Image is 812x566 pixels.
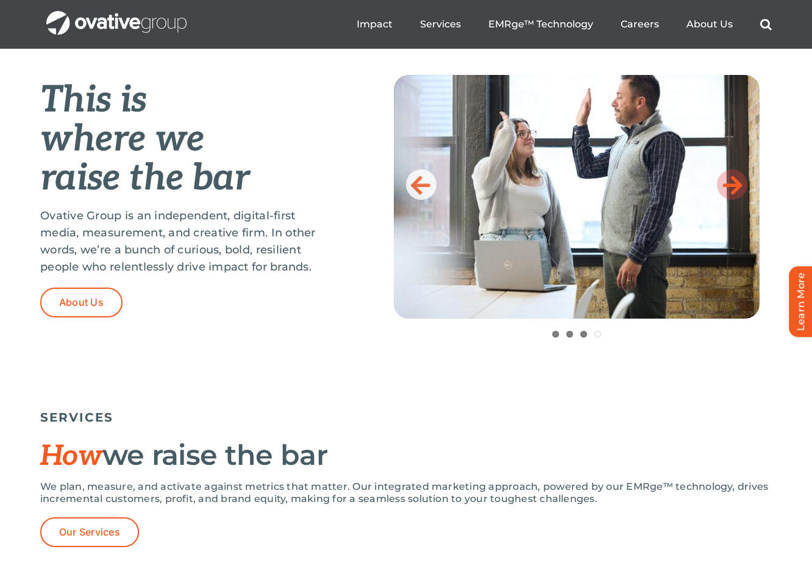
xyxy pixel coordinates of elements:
[40,118,204,161] em: where we
[488,18,593,30] a: EMRge™ Technology
[59,297,104,308] span: About Us
[40,410,772,425] h5: SERVICES
[594,331,601,338] a: 4
[394,75,760,319] img: Home-Raise-the-Bar-4-1-scaled.jpg
[40,481,772,505] p: We plan, measure, and activate against metrics that matter. Our integrated marketing approach, po...
[40,157,249,200] em: raise the bar
[40,288,123,317] a: About Us
[59,526,120,538] span: Our Services
[621,18,659,30] a: Careers
[40,439,102,473] span: How
[357,5,772,44] nav: Menu
[552,331,559,338] a: 1
[566,331,573,338] a: 2
[357,18,393,30] a: Impact
[760,18,772,30] a: Search
[420,18,461,30] a: Services
[40,79,146,122] em: This is
[580,331,587,338] a: 3
[686,18,733,30] a: About Us
[40,440,772,472] h2: we raise the bar
[46,10,187,21] a: OG_Full_horizontal_WHT
[40,207,333,275] p: Ovative Group is an independent, digital-first media, measurement, and creative firm. In other wo...
[40,517,139,547] a: Our Services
